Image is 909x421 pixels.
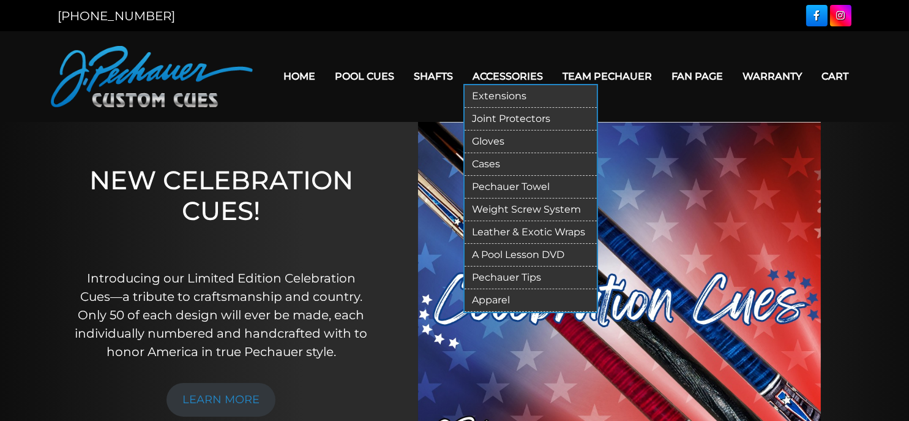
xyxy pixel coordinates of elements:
a: Apparel [465,289,597,312]
a: Weight Screw System [465,199,597,221]
a: Home [274,61,326,92]
a: A Pool Lesson DVD [465,244,597,267]
a: Pechauer Towel [465,176,597,199]
a: Accessories [463,61,553,92]
a: LEARN MORE [166,383,275,417]
a: Extensions [465,85,597,108]
a: Joint Protectors [465,108,597,131]
a: Pechauer Tips [465,267,597,289]
a: Shafts [405,61,463,92]
p: Introducing our Limited Edition Celebration Cues—a tribute to craftsmanship and country. Only 50 ... [74,269,368,361]
a: Leather & Exotic Wraps [465,221,597,244]
img: Pechauer Custom Cues [51,46,253,107]
a: Fan Page [662,61,733,92]
a: Team Pechauer [553,61,662,92]
a: Gloves [465,131,597,153]
a: Cart [812,61,859,92]
h1: NEW CELEBRATION CUES! [74,165,368,252]
a: [PHONE_NUMBER] [58,9,176,23]
a: Warranty [733,61,812,92]
a: Pool Cues [326,61,405,92]
a: Cases [465,153,597,176]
